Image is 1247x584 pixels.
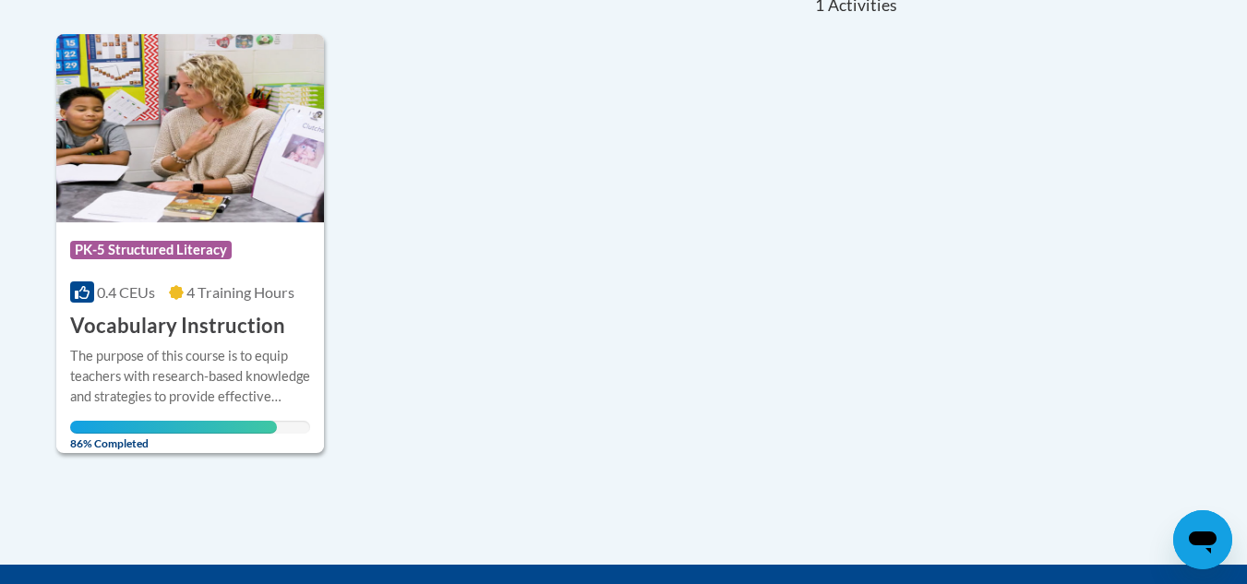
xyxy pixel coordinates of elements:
[56,34,325,453] a: Course LogoPK-5 Structured Literacy0.4 CEUs4 Training Hours Vocabulary InstructionThe purpose of ...
[1173,510,1232,569] iframe: Button to launch messaging window
[56,34,325,222] img: Course Logo
[70,421,277,450] span: 86% Completed
[70,421,277,434] div: Your progress
[70,312,285,340] h3: Vocabulary Instruction
[97,283,155,301] span: 0.4 CEUs
[70,241,232,259] span: PK-5 Structured Literacy
[186,283,294,301] span: 4 Training Hours
[70,346,311,407] div: The purpose of this course is to equip teachers with research-based knowledge and strategies to p...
